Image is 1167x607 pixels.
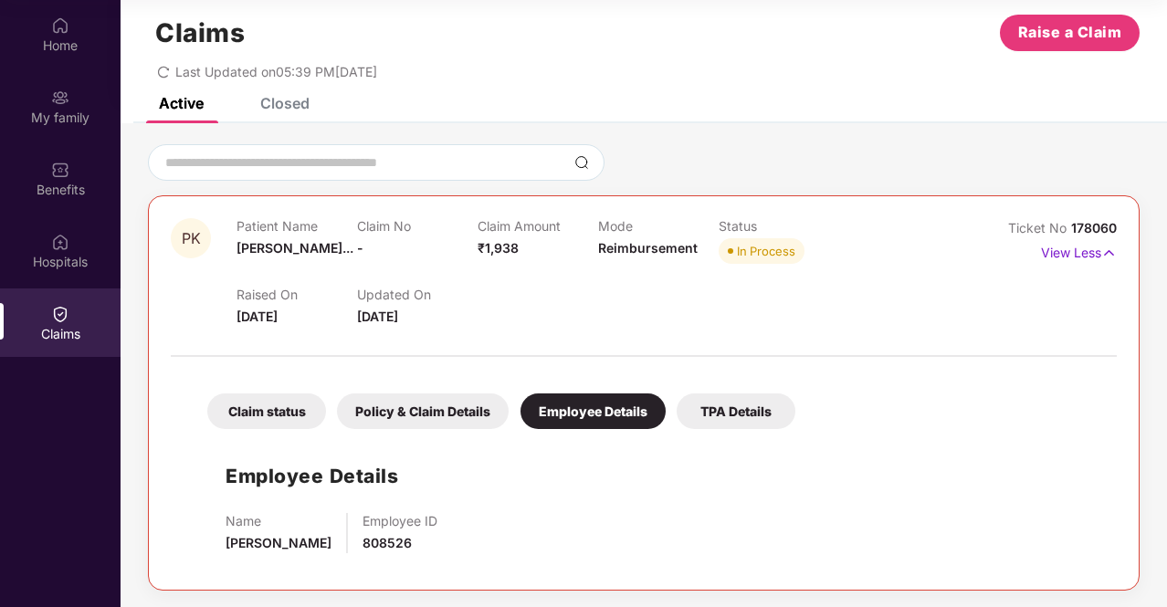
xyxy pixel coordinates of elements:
div: Employee Details [520,393,666,429]
span: redo [157,64,170,79]
div: TPA Details [677,393,795,429]
p: Updated On [357,287,478,302]
img: svg+xml;base64,PHN2ZyBpZD0iQ2xhaW0iIHhtbG5zPSJodHRwOi8vd3d3LnczLm9yZy8yMDAwL3N2ZyIgd2lkdGg9IjIwIi... [51,305,69,323]
span: PK [182,231,201,246]
span: [DATE] [237,309,278,324]
div: Policy & Claim Details [337,393,509,429]
span: 178060 [1071,220,1117,235]
button: Raise a Claim [1000,15,1140,51]
p: Claim No [357,218,478,234]
img: svg+xml;base64,PHN2ZyBpZD0iQmVuZWZpdHMiIHhtbG5zPSJodHRwOi8vd3d3LnczLm9yZy8yMDAwL3N2ZyIgd2lkdGg9Ij... [51,161,69,179]
div: Active [159,94,204,112]
span: Last Updated on 05:39 PM[DATE] [175,64,377,79]
p: Patient Name [237,218,357,234]
p: Name [226,513,331,529]
h1: Claims [155,17,245,48]
span: [PERSON_NAME] [226,535,331,550]
span: 808526 [363,535,412,550]
div: In Process [737,242,795,260]
div: Closed [260,94,310,112]
p: View Less [1041,238,1117,263]
span: Ticket No [1008,220,1071,235]
p: Employee ID [363,513,437,529]
p: Mode [598,218,719,234]
span: ₹1,938 [478,240,519,256]
span: Raise a Claim [1018,21,1122,44]
img: svg+xml;base64,PHN2ZyBpZD0iSG9tZSIgeG1sbnM9Imh0dHA6Ly93d3cudzMub3JnLzIwMDAvc3ZnIiB3aWR0aD0iMjAiIG... [51,16,69,35]
p: Claim Amount [478,218,598,234]
img: svg+xml;base64,PHN2ZyBpZD0iU2VhcmNoLTMyeDMyIiB4bWxucz0iaHR0cDovL3d3dy53My5vcmcvMjAwMC9zdmciIHdpZH... [574,155,589,170]
img: svg+xml;base64,PHN2ZyB3aWR0aD0iMjAiIGhlaWdodD0iMjAiIHZpZXdCb3g9IjAgMCAyMCAyMCIgZmlsbD0ibm9uZSIgeG... [51,89,69,107]
span: - [357,240,363,256]
span: Reimbursement [598,240,698,256]
span: [PERSON_NAME]... [237,240,353,256]
p: Status [719,218,839,234]
img: svg+xml;base64,PHN2ZyBpZD0iSG9zcGl0YWxzIiB4bWxucz0iaHR0cDovL3d3dy53My5vcmcvMjAwMC9zdmciIHdpZHRoPS... [51,233,69,251]
p: Raised On [237,287,357,302]
h1: Employee Details [226,461,398,491]
span: [DATE] [357,309,398,324]
div: Claim status [207,393,326,429]
img: svg+xml;base64,PHN2ZyB4bWxucz0iaHR0cDovL3d3dy53My5vcmcvMjAwMC9zdmciIHdpZHRoPSIxNyIgaGVpZ2h0PSIxNy... [1101,243,1117,263]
